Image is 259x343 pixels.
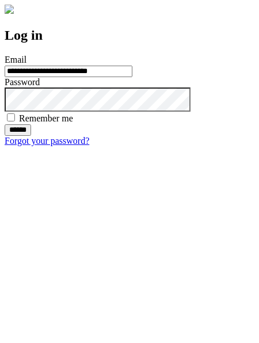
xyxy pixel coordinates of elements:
label: Password [5,77,40,87]
a: Forgot your password? [5,136,89,146]
h2: Log in [5,28,254,43]
label: Email [5,55,26,64]
img: logo-4e3dc11c47720685a147b03b5a06dd966a58ff35d612b21f08c02c0306f2b779.png [5,5,14,14]
label: Remember me [19,113,73,123]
